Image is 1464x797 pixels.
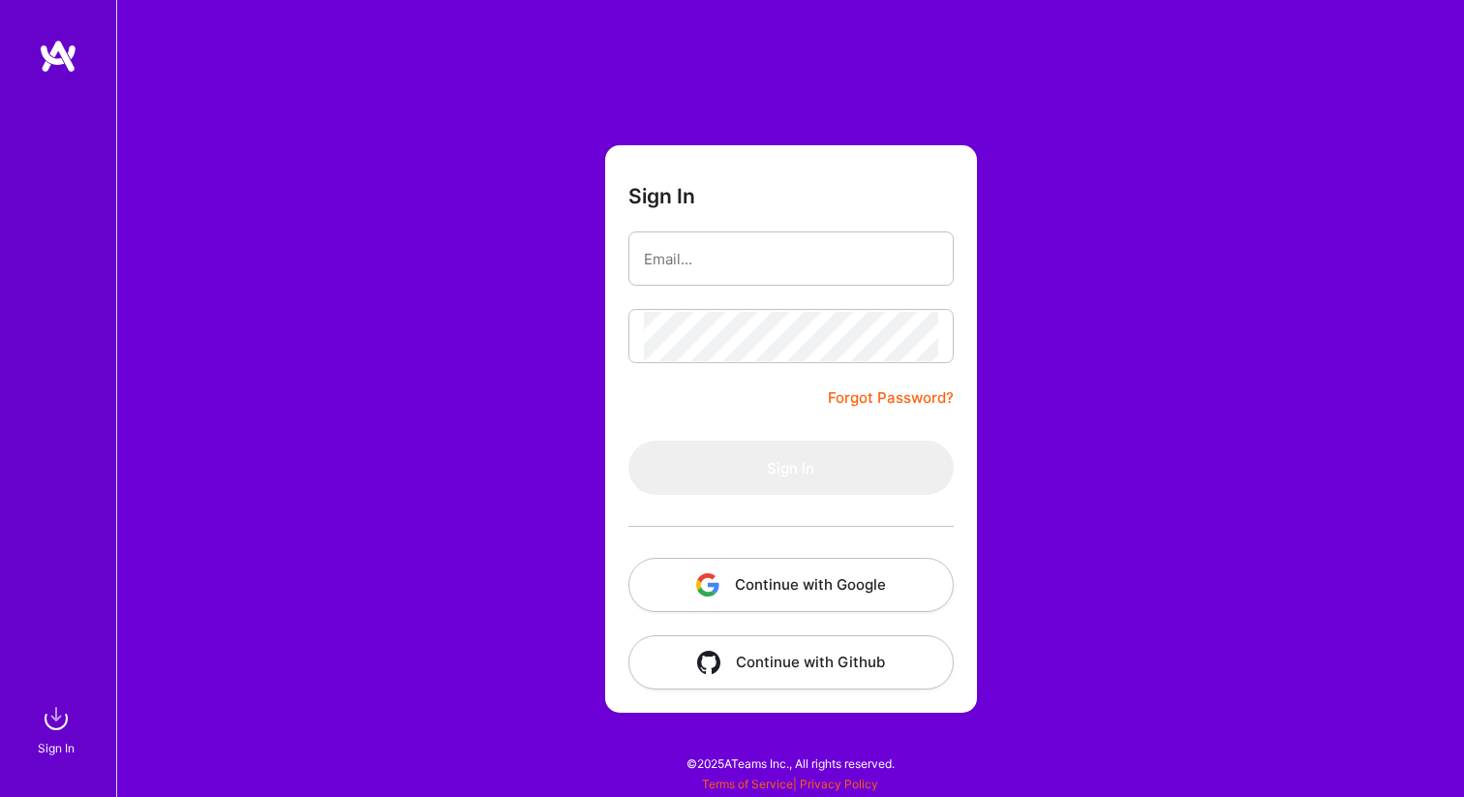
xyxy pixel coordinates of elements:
[628,635,954,690] button: Continue with Github
[628,558,954,612] button: Continue with Google
[41,699,76,758] a: sign inSign In
[800,777,878,791] a: Privacy Policy
[696,573,719,597] img: icon
[828,386,954,410] a: Forgot Password?
[38,738,75,758] div: Sign In
[697,651,720,674] img: icon
[116,739,1464,787] div: © 2025 ATeams Inc., All rights reserved.
[702,777,878,791] span: |
[702,777,793,791] a: Terms of Service
[37,699,76,738] img: sign in
[628,441,954,495] button: Sign In
[628,184,695,208] h3: Sign In
[644,234,938,284] input: Email...
[39,39,77,74] img: logo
